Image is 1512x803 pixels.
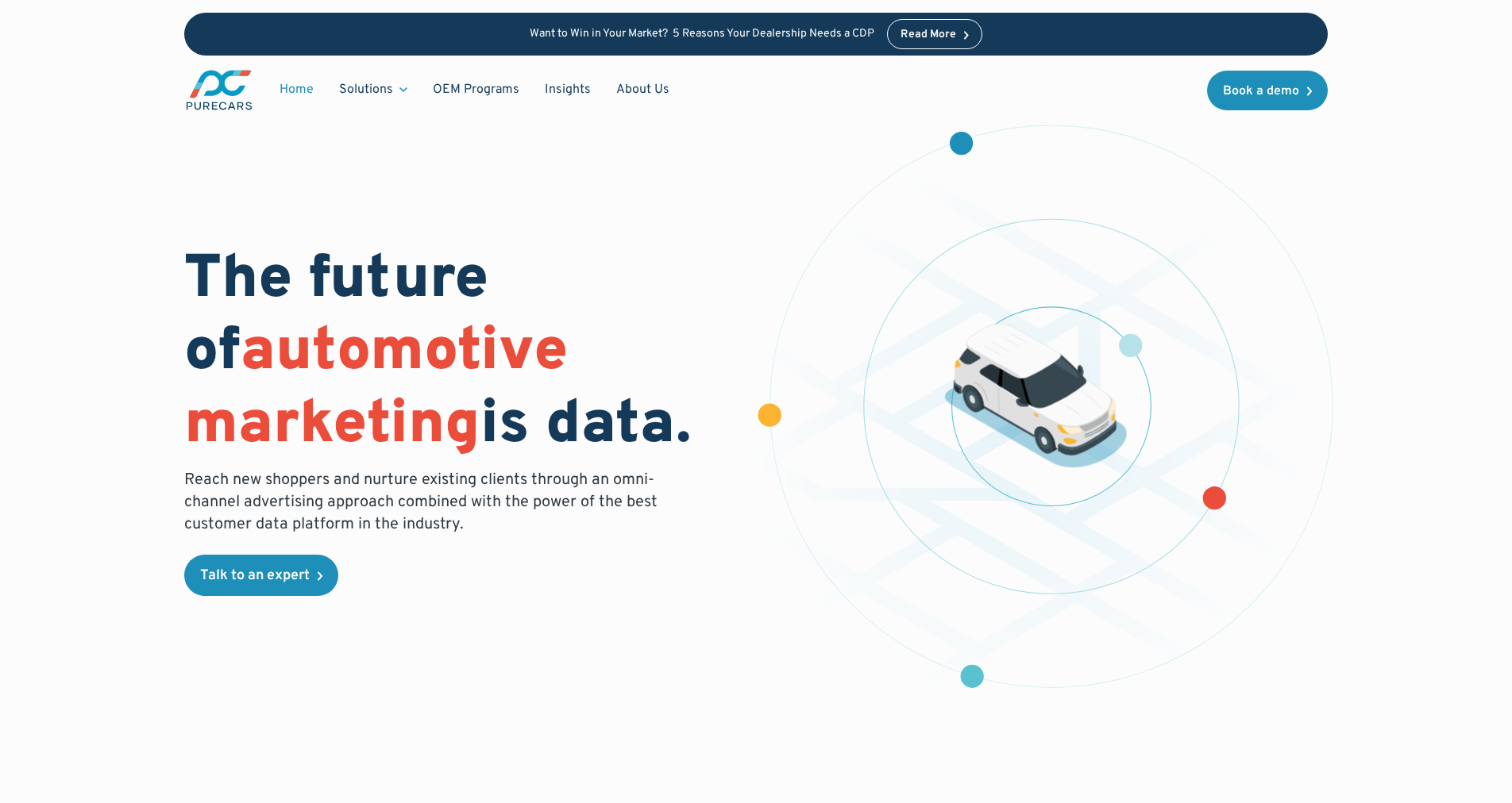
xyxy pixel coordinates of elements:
a: Read More [887,19,982,49]
a: OEM Programs [420,75,532,105]
a: Book a demo [1207,71,1328,110]
a: Insights [532,75,604,105]
div: Solutions [339,81,393,98]
div: Read More [901,29,956,40]
a: Talk to an expert [184,555,338,596]
a: About Us [604,75,682,105]
a: main [184,68,254,112]
img: illustration of a vehicle [945,324,1128,468]
div: Talk to an expert [200,569,310,583]
a: Home [267,75,326,105]
h1: The future of is data. [184,245,737,463]
p: Reach new shoppers and nurture existing clients through an omni-channel advertising approach comb... [184,469,667,536]
p: Want to Win in Your Market? 5 Reasons Your Dealership Needs a CDP [530,28,874,41]
span: automotive marketing [184,315,568,463]
img: purecars logo [184,68,254,112]
div: Solutions [326,75,420,105]
div: Book a demo [1223,85,1299,98]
